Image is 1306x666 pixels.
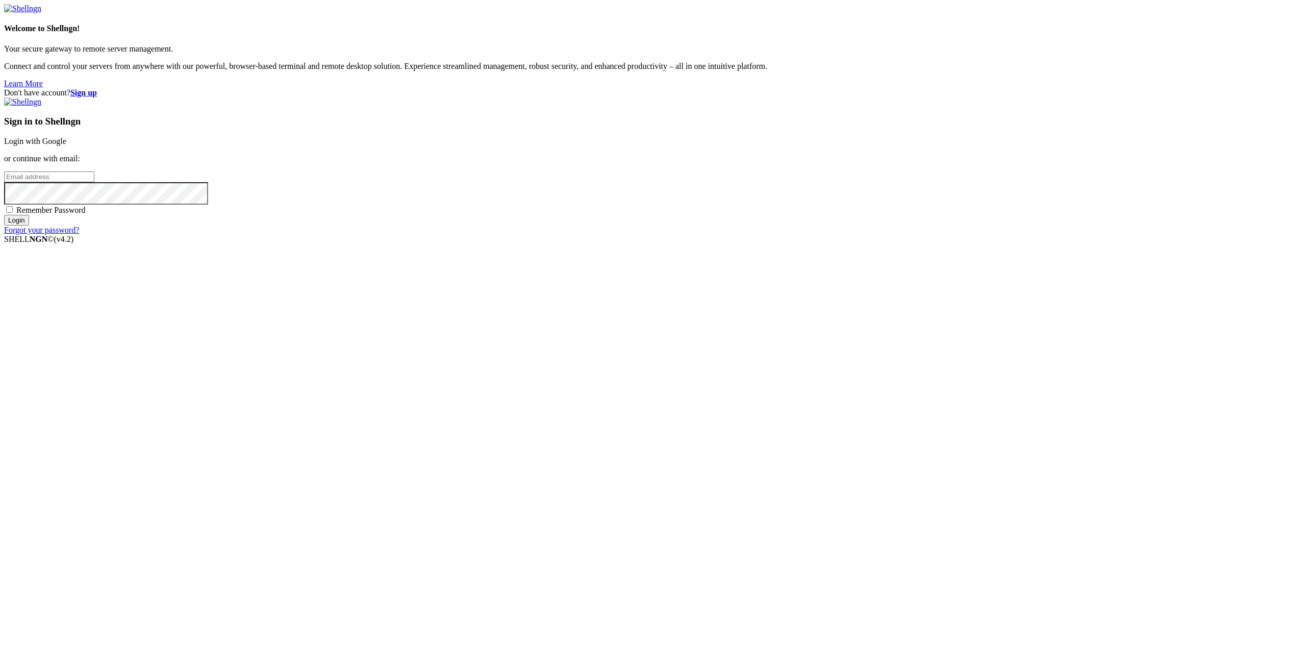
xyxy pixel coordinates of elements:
h3: Sign in to Shellngn [4,116,1302,127]
input: Login [4,215,29,226]
img: Shellngn [4,4,41,13]
span: Remember Password [16,206,86,214]
a: Learn More [4,79,43,88]
p: Connect and control your servers from anywhere with our powerful, browser-based terminal and remo... [4,62,1302,71]
h4: Welcome to Shellngn! [4,24,1302,33]
a: Login with Google [4,137,66,145]
a: Sign up [70,88,97,97]
a: Forgot your password? [4,226,79,234]
span: 4.2.0 [54,235,74,243]
input: Email address [4,171,94,182]
p: or continue with email: [4,154,1302,163]
div: Don't have account? [4,88,1302,97]
b: NGN [30,235,48,243]
img: Shellngn [4,97,41,107]
p: Your secure gateway to remote server management. [4,44,1302,54]
span: SHELL © [4,235,73,243]
input: Remember Password [6,206,13,213]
